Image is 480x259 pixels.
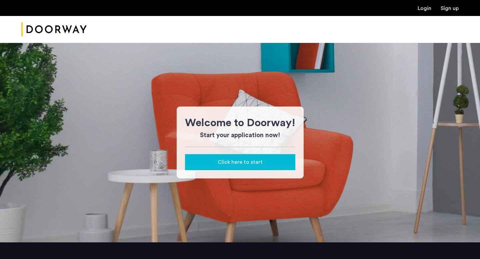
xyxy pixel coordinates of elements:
h1: Welcome to Doorway! [185,115,295,131]
img: logo [21,17,87,42]
a: Login [418,6,431,11]
h3: Start your application now! [185,131,295,140]
a: Cazamio Logo [21,17,87,42]
button: button [185,154,295,170]
a: Registration [441,6,459,11]
span: Click here to start [218,158,263,166]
